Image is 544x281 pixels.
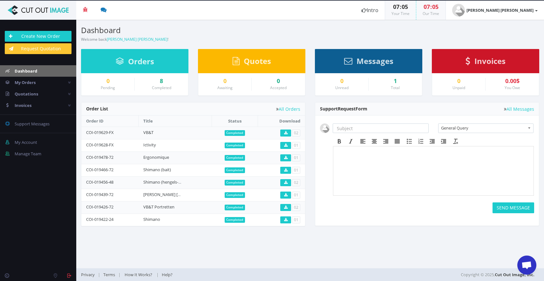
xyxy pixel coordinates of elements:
div: Bullet list [404,137,415,145]
div: | | | [81,268,386,281]
span: Messages [357,56,393,66]
div: Clear formatting [450,137,461,145]
div: Align right [380,137,391,145]
input: Subject [333,123,429,133]
div: Italic [345,137,357,145]
span: Orders [128,56,154,67]
span: My Account [15,139,37,145]
a: Quotes [233,60,271,65]
span: Completed [225,192,245,198]
small: Accepted [270,85,287,90]
a: Ergonomique [143,154,169,160]
a: COI-019629-FX [86,130,114,135]
span: Completed [225,180,245,186]
div: Justify [391,137,403,145]
th: Status [212,116,258,127]
span: Support Messages [15,121,50,127]
div: Align center [369,137,380,145]
span: 07 [424,3,430,11]
span: 05 [432,3,439,11]
small: Pending [101,85,115,90]
img: Cut Out Image [5,5,71,15]
a: [PERSON_NAME] [PERSON_NAME] [446,1,544,20]
small: You Owe [505,85,520,90]
span: Dashboard [15,68,37,74]
span: Order List [86,106,108,112]
a: Request Quotation [5,43,71,54]
span: My Orders [15,80,36,85]
iframe: Rich Text Area. Press ALT-F9 for menu. Press ALT-F10 for toolbar. Press ALT-0 for help [333,146,534,195]
a: Terms [100,272,118,277]
span: Completed [225,130,245,136]
a: COI-019422-24 [86,216,113,222]
span: Quotes [244,56,271,66]
a: 0 [437,78,480,84]
a: COI-019426-72 [86,204,113,210]
img: user_default.jpg [452,4,465,17]
a: Messages [344,60,393,65]
a: Ictivity [143,142,156,148]
a: 0 [256,78,300,84]
span: Support Form [320,106,367,112]
a: How It Works? [120,272,156,277]
a: Open de chat [517,256,536,275]
span: Invoices [15,102,31,108]
a: 0 [86,78,130,84]
span: Quotations [15,91,38,97]
a: Shimano [143,216,160,222]
a: [PERSON_NAME] [PERSON_NAME] [143,192,208,197]
a: COI-019466-72 [86,167,113,172]
small: Welcome back ! [81,37,168,42]
small: Your Time [391,11,410,16]
span: Completed [225,167,245,173]
a: All Orders [276,107,300,111]
span: Invoices [474,56,506,66]
a: COI-019439-72 [86,192,113,197]
span: : [399,3,402,11]
a: COI-019456-48 [86,179,113,185]
div: 0 [203,78,247,84]
button: SEND MESSAGE [493,202,534,213]
a: Cut Out Image, Inc. [495,272,534,277]
a: Create New Order [5,31,71,42]
a: COI-019628-FX [86,142,114,148]
a: COI-019478-72 [86,154,113,160]
div: 0.00$ [490,78,534,84]
span: 05 [402,3,408,11]
a: Privacy [81,272,98,277]
span: How It Works? [125,272,152,277]
img: user_default.jpg [320,123,330,133]
a: VB&T [143,130,153,135]
span: Request [338,106,356,112]
small: Awaiting [217,85,233,90]
div: Numbered list [415,137,426,145]
a: Shimano (hengels-brillen) [143,179,191,185]
span: Completed [225,205,245,210]
th: Download [258,116,305,127]
div: Increase indent [438,137,449,145]
span: 07 [393,3,399,11]
strong: [PERSON_NAME] [PERSON_NAME] [466,7,534,13]
a: Shimano (bait) [143,167,171,172]
a: VB&T Portretten [143,204,174,210]
div: Align left [357,137,369,145]
a: Orders [116,60,154,66]
small: Completed [152,85,171,90]
a: 0 [320,78,364,84]
div: Bold [334,137,345,145]
a: 8 [139,78,183,84]
th: Title [139,116,212,127]
small: Total [391,85,400,90]
a: All Messages [504,107,534,111]
span: Completed [225,155,245,161]
small: Unread [335,85,349,90]
span: General Query [441,124,525,132]
span: Completed [225,143,245,148]
div: 1 [373,78,417,84]
span: : [430,3,432,11]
